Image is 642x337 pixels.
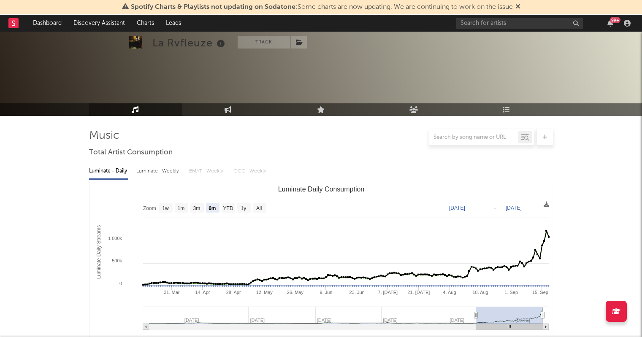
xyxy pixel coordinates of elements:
text: 15. Sep [532,290,548,295]
text: 31. Mar [164,290,180,295]
text: 4. Aug [443,290,456,295]
text: 0 [119,281,122,286]
span: Dismiss [515,4,520,11]
text: 28. Apr [226,290,241,295]
text: 26. May [287,290,303,295]
text: [DATE] [506,205,522,211]
div: Luminate - Daily [89,164,128,178]
text: [DATE] [449,205,465,211]
text: 1y [241,205,246,211]
text: 1. Sep [504,290,518,295]
text: 21. [DATE] [407,290,430,295]
text: 9. Jun [320,290,332,295]
text: 23. Jun [349,290,364,295]
span: : Some charts are now updating. We are continuing to work on the issue [131,4,513,11]
button: Track [238,36,290,49]
text: 500k [112,258,122,263]
text: 7. [DATE] [378,290,398,295]
text: → [492,205,497,211]
text: 1 000k [108,236,122,241]
text: 1m [177,205,184,211]
text: 6m [209,205,216,211]
div: La Rvfleuze [152,36,227,50]
input: Search for artists [456,18,583,29]
text: 12. May [256,290,273,295]
text: YTD [223,205,233,211]
text: 14. Apr [195,290,210,295]
span: Total Artist Consumption [89,148,173,158]
text: Luminate Daily Consumption [278,186,364,193]
a: Leads [160,15,187,32]
input: Search by song name or URL [429,134,518,141]
a: Dashboard [27,15,68,32]
text: 18. Aug [472,290,488,295]
div: Luminate - Weekly [136,164,181,178]
text: 1w [162,205,169,211]
a: Charts [131,15,160,32]
text: 3m [193,205,200,211]
span: Spotify Charts & Playlists not updating on Sodatone [131,4,295,11]
button: 99+ [607,20,613,27]
text: Luminate Daily Streams [96,225,102,279]
text: All [256,205,261,211]
text: Zoom [143,205,156,211]
div: 99 + [610,17,620,23]
a: Discovery Assistant [68,15,131,32]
